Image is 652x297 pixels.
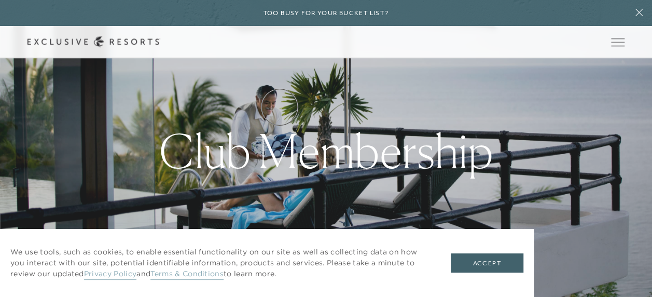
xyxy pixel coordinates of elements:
[451,253,523,273] button: Accept
[84,269,136,280] a: Privacy Policy
[10,247,430,279] p: We use tools, such as cookies, to enable essential functionality on our site as well as collectin...
[159,128,493,174] h1: Club Membership
[611,38,625,46] button: Open navigation
[263,8,389,18] h6: Too busy for your bucket list?
[150,269,224,280] a: Terms & Conditions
